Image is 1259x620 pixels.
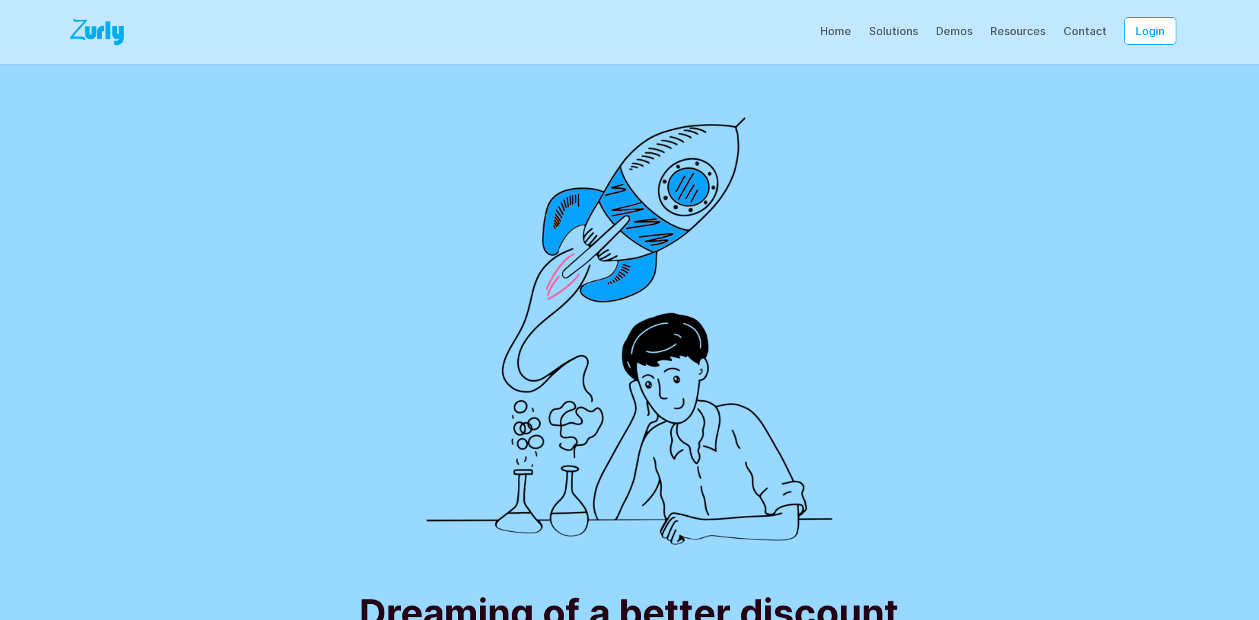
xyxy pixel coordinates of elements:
[990,24,1046,45] a: Resources
[1107,24,1193,38] a: Login
[820,24,852,45] a: Home
[66,17,132,48] img: Logo
[868,23,919,46] div: Solutions
[935,24,973,45] a: Demos
[1063,24,1107,45] a: Contact
[1124,17,1176,45] button: Login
